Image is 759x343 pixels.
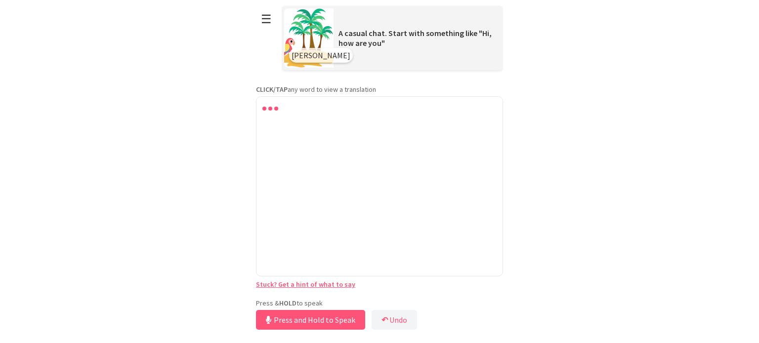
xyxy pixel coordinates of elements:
[372,310,417,330] button: ↶Undo
[256,6,277,32] button: ☰
[338,28,492,48] span: A casual chat. Start with something like "Hi, how are you"
[284,8,334,68] img: Scenario Image
[256,85,288,94] strong: CLICK/TAP
[279,299,296,307] strong: HOLD
[256,310,365,330] button: Press and Hold to Speak
[256,299,503,307] p: Press & to speak
[256,85,503,94] p: any word to view a translation
[381,315,388,325] b: ↶
[256,280,355,289] a: Stuck? Get a hint of what to say
[292,50,350,60] span: [PERSON_NAME]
